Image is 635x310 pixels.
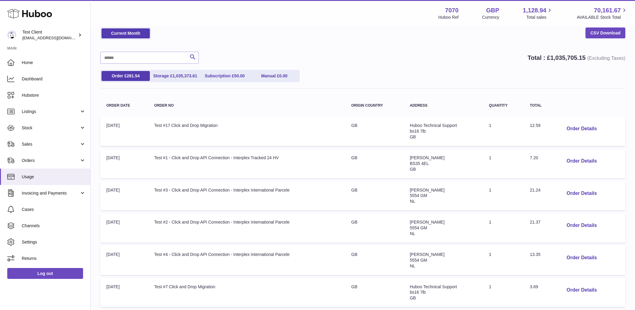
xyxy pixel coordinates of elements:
span: NL [410,263,415,268]
span: [EMAIL_ADDRESS][DOMAIN_NAME] [22,35,89,40]
td: 1 [483,117,524,146]
button: Order Details [562,284,601,296]
td: GB [345,117,404,146]
span: 3.69 [530,284,538,289]
span: [PERSON_NAME] [410,220,444,224]
th: Quantity [483,98,524,114]
span: Stock [22,125,79,131]
td: 1 [483,149,524,178]
img: QATestClientTwo@hubboo.co.uk [7,31,16,40]
span: 70,161.67 [594,6,621,15]
span: bs16 7lb [410,129,426,134]
span: GB [410,295,416,300]
a: 70,161.67 AVAILABLE Stock Total [577,6,628,20]
td: GB [345,181,404,211]
span: 0.00 [279,73,287,78]
span: 5554 GM [410,225,427,230]
span: Huboo Technical Support [410,123,457,128]
span: Listings [22,109,79,115]
span: 12.59 [530,123,540,128]
td: [DATE] [100,246,148,275]
td: 1 [483,246,524,275]
span: 7.20 [530,155,538,160]
td: Test #2 - Click and Drop API Connection - Interplex International Parcele [148,213,345,243]
td: Test #4 - Click and Drop API Connection - Interplex International Parcele [148,246,345,275]
th: Total [524,98,556,114]
span: 5554 GM [410,258,427,263]
span: Total sales [526,15,553,20]
span: 21.24 [530,188,540,192]
span: Channels [22,223,86,229]
span: [PERSON_NAME] [410,188,444,192]
span: (Excluding Taxes) [587,56,625,61]
td: Test #1 - Click and Drop API Connection - Interplex Tracked 24 HV [148,149,345,178]
div: Test Client [22,29,77,41]
td: [DATE] [100,278,148,307]
th: Order no [148,98,345,114]
span: Orders [22,158,79,163]
span: Home [22,60,86,66]
button: Order Details [562,155,601,167]
td: 1 [483,213,524,243]
span: [PERSON_NAME] [410,252,444,257]
button: Order Details [562,219,601,232]
th: Order Date [100,98,148,114]
a: CSV Download [585,27,625,38]
a: Current Month [102,28,150,38]
td: 1 [483,181,524,211]
span: [PERSON_NAME] [410,155,444,160]
td: GB [345,213,404,243]
a: Order £281.54 [102,71,150,81]
span: 281.54 [127,73,140,78]
span: 50.00 [234,73,245,78]
span: Sales [22,141,79,147]
button: Order Details [562,252,601,264]
td: GB [345,149,404,178]
span: Invoicing and Payments [22,190,79,196]
span: BS35 4EL [410,161,429,166]
td: GB [345,278,404,307]
span: 5554 GM [410,193,427,198]
a: Subscription £50.00 [201,71,249,81]
div: Currency [482,15,499,20]
td: [DATE] [100,181,148,211]
td: 1 [483,278,524,307]
span: Settings [22,239,86,245]
span: 13.35 [530,252,540,257]
td: [DATE] [100,149,148,178]
span: 1,128.94 [523,6,546,15]
span: Returns [22,256,86,261]
span: GB [410,134,416,139]
span: bs16 7lb [410,290,426,295]
button: Order Details [562,123,601,135]
span: Cases [22,207,86,212]
strong: GBP [486,6,499,15]
span: NL [410,199,415,204]
strong: 7070 [445,6,459,15]
span: Dashboard [22,76,86,82]
td: Test #7 Click and Drop Migration [148,278,345,307]
a: 1,128.94 Total sales [523,6,553,20]
button: Order Details [562,187,601,200]
span: 1,035,705.15 [550,54,586,61]
a: Manual £0.00 [250,71,298,81]
a: Log out [7,268,83,279]
span: 1,035,373.61 [172,73,197,78]
span: GB [410,167,416,172]
strong: Total : £ [527,54,625,61]
span: Usage [22,174,86,180]
span: NL [410,231,415,236]
span: Hubstore [22,92,86,98]
td: Test #3 - Click and Drop API Connection - Interplex International Parcele [148,181,345,211]
th: Origin Country [345,98,404,114]
td: [DATE] [100,117,148,146]
td: [DATE] [100,213,148,243]
td: GB [345,246,404,275]
div: Huboo Ref [438,15,459,20]
a: Storage £1,035,373.61 [151,71,199,81]
span: Huboo Technical Support [410,284,457,289]
th: Address [404,98,483,114]
td: Test #17 Click and Drop Migration [148,117,345,146]
span: 21.37 [530,220,540,224]
span: AVAILABLE Stock Total [577,15,628,20]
